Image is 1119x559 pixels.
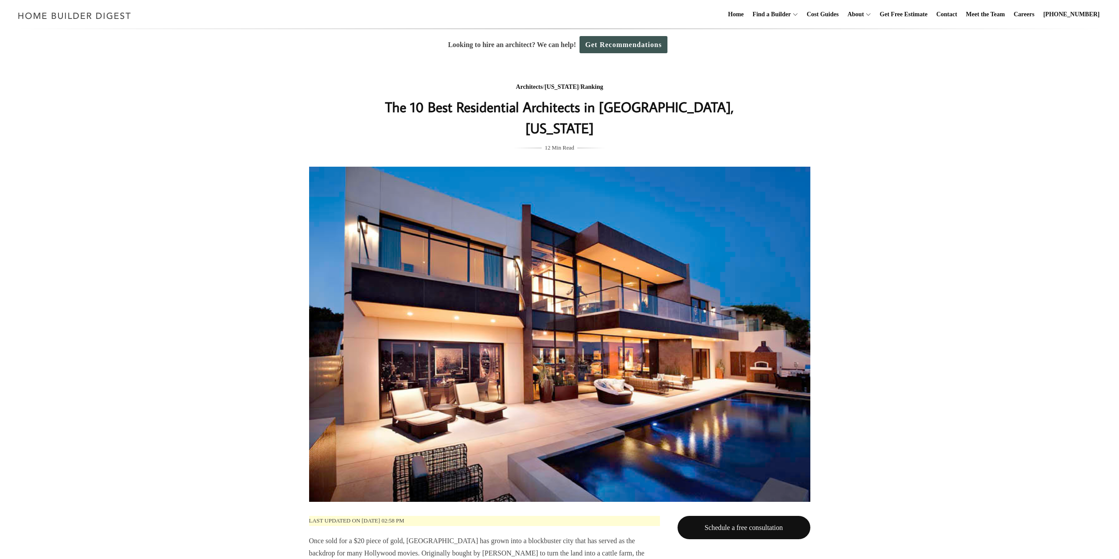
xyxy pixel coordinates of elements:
a: About [844,0,864,29]
a: Get Recommendations [580,36,667,53]
p: Last updated on [DATE] 02:58 pm [309,516,660,526]
a: Meet the Team [962,0,1009,29]
a: Ranking [580,84,603,90]
a: [PHONE_NUMBER] [1040,0,1103,29]
span: 12 Min Read [545,143,574,153]
a: Get Free Estimate [876,0,931,29]
img: Home Builder Digest [14,7,135,24]
div: / / [384,82,735,93]
h1: The 10 Best Residential Architects in [GEOGRAPHIC_DATA], [US_STATE] [384,96,735,139]
a: Cost Guides [803,0,842,29]
a: Find a Builder [749,0,791,29]
a: Home [725,0,747,29]
a: Schedule a free consultation [678,516,810,539]
a: Careers [1010,0,1038,29]
a: Contact [933,0,960,29]
a: Architects [516,84,543,90]
a: [US_STATE] [544,84,579,90]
